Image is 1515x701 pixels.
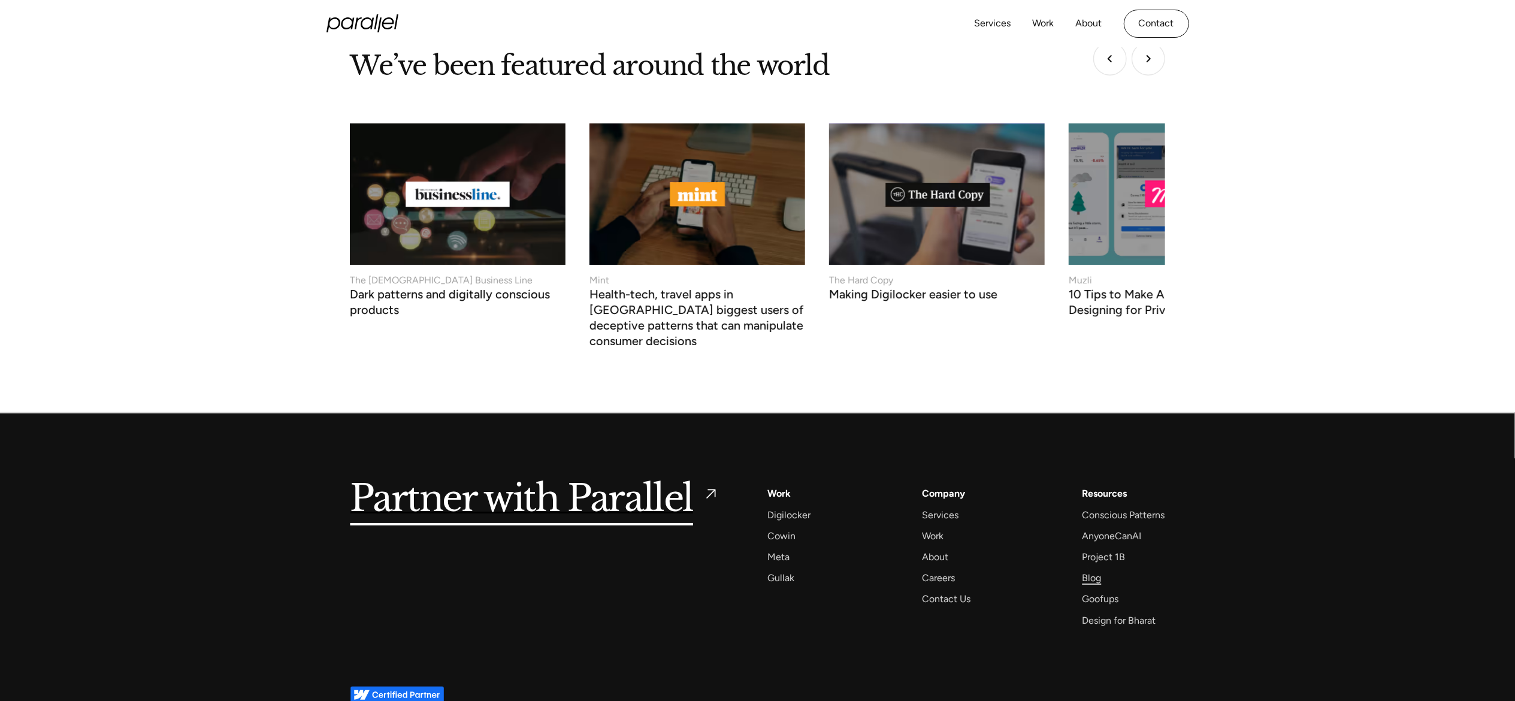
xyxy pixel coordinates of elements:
a: Contact [1124,10,1189,38]
a: AnyoneCanAI [1082,528,1141,544]
a: Careers [922,570,955,586]
a: Work [1033,15,1054,32]
div: The [DEMOGRAPHIC_DATA] Business Line [350,273,533,288]
div: Go to last slide [1093,42,1127,75]
a: Meta [767,549,790,565]
div: The Hard Copy [829,273,893,288]
a: Gullak [767,570,794,586]
div: Mint [589,273,609,288]
a: About [922,549,948,565]
a: Blog [1082,570,1101,586]
div: Muzli [1069,273,1092,288]
a: Services [975,15,1011,32]
a: Work [767,485,791,501]
h3: Dark patterns and digitally conscious products [350,290,566,318]
a: Work [922,528,944,544]
a: The [DEMOGRAPHIC_DATA] Business LineDark patterns and digitally conscious products [350,123,566,315]
a: Digilocker [767,507,811,523]
a: MintHealth-tech, travel apps in [GEOGRAPHIC_DATA] biggest users of deceptive patterns that can ma... [589,123,805,346]
h3: Making Digilocker easier to use [829,290,997,302]
a: Conscious Patterns [1082,507,1165,523]
a: Company [922,485,965,501]
a: Cowin [767,528,796,544]
a: The Hard CopyMaking Digilocker easier to use [829,123,1045,299]
a: Goofups [1082,591,1118,607]
a: Partner with Parallel [350,485,720,513]
h3: Health-tech, travel apps in [GEOGRAPHIC_DATA] biggest users of deceptive patterns that can manipu... [589,290,805,349]
a: Design for Bharat [1082,612,1156,629]
a: Services [922,507,958,523]
a: Contact Us [922,591,970,607]
h5: Partner with Parallel [350,485,694,513]
a: About [1076,15,1102,32]
h3: 10 Tips to Make Apps More Human by Designing for Privacy [1069,290,1284,318]
a: home [326,14,398,32]
div: Next slide [1132,42,1165,75]
a: Project 1B [1082,549,1125,565]
div: Resources [1082,485,1127,501]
